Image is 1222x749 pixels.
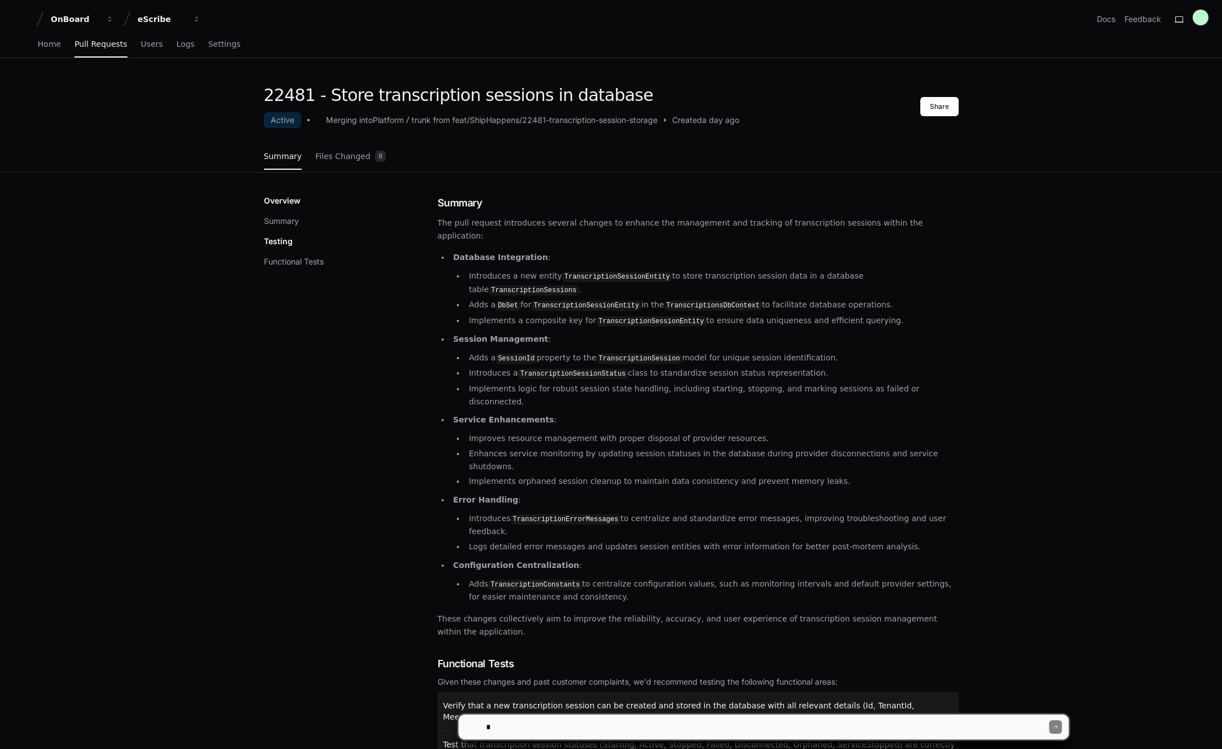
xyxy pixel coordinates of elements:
li: Logs detailed error messages and updates session entities with error information for better post-... [465,540,958,553]
code: TranscriptionSession [597,354,682,364]
p: : [453,559,958,572]
div: Platform [373,114,404,126]
div: Merging into [326,114,373,126]
button: Functional Tests [264,256,324,267]
h1: 22481 - Store transcription sessions in database [264,85,739,105]
code: TranscriptionsDbContext [664,301,762,311]
div: Given these changes and past customer complaints, we'd recommend testing the following functional... [438,676,959,688]
span: Pull Requests [74,41,127,47]
li: Implements orphaned session cleanup to maintain data consistency and prevent memory leaks. [465,475,958,488]
a: Pull Requests [74,32,127,58]
code: TranscriptionSessions [489,285,579,296]
code: DbSet [496,301,520,311]
span: Users [141,41,163,47]
li: Adds to centralize configuration values, such as monitoring intervals and default provider settin... [465,578,958,603]
a: Docs [1097,14,1115,25]
li: Introduces a class to standardize session status representation. [465,367,958,380]
strong: Database Integration [453,253,548,262]
li: Introduces to centralize and standardize error messages, improving troubleshooting and user feedb... [465,512,958,538]
p: : [453,333,958,346]
strong: Error Handling [453,495,518,504]
span: Settings [208,41,240,47]
div: trunk from feat/ShipHappens/22481-transcription-session-storage [412,114,658,126]
code: SessionId [496,354,537,364]
span: Summary [264,153,302,160]
a: Users [141,32,163,58]
li: Adds a property to the model for unique session identification. [465,351,958,365]
code: TranscriptionSessionEntity [562,272,672,282]
span: Verify that a new transcription session can be created and stored in the database with all releva... [443,701,915,721]
code: TranscriptionErrorMessages [510,514,620,525]
button: OnBoard [46,9,118,29]
code: TranscriptionSessionEntity [531,301,641,311]
code: TranscriptionConstants [488,580,582,590]
li: Improves resource management with proper disposal of provider resources. [465,432,958,445]
code: TranscriptionSessionStatus [518,369,628,379]
h1: Summary [438,195,959,211]
a: Home [38,32,61,58]
span: Created [672,114,702,126]
strong: Configuration Centralization [453,561,579,570]
p: : [453,413,958,426]
a: Settings [208,32,240,58]
button: eScribe [133,9,205,29]
code: TranscriptionSessionEntity [596,316,706,327]
p: Testing [264,236,293,247]
li: Adds a for in the to facilitate database operations. [465,298,958,312]
li: Introduces a new entity to store transcription session data in a database table . [465,270,958,296]
button: Feedback [1124,14,1161,25]
li: Implements a composite key for to ensure data uniqueness and efficient querying. [465,314,958,328]
li: Implements logic for robust session state handling, including starting, stopping, and marking ses... [465,382,958,408]
span: a day ago [702,114,739,126]
button: Share [920,97,959,116]
button: Summary [264,215,299,227]
div: eScribe [138,14,186,25]
strong: Service Enhancements [453,415,554,424]
a: Logs [177,32,195,58]
p: These changes collectively aim to improve the reliability, accuracy, and user experience of trans... [438,613,959,638]
span: Logs [177,41,195,47]
div: Active [264,112,301,128]
span: 8 [375,151,386,162]
strong: Session Management [453,334,548,343]
span: Files Changed [315,153,370,160]
li: Enhances service monitoring by updating session statuses in the database during provider disconne... [465,447,958,473]
p: : [453,251,958,264]
span: Functional Tests [438,656,514,672]
div: OnBoard [51,14,99,25]
p: : [453,494,958,506]
p: The pull request introduces several changes to enhance the management and tracking of transcripti... [438,217,959,243]
span: Home [38,41,61,47]
p: Overview [264,195,301,206]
